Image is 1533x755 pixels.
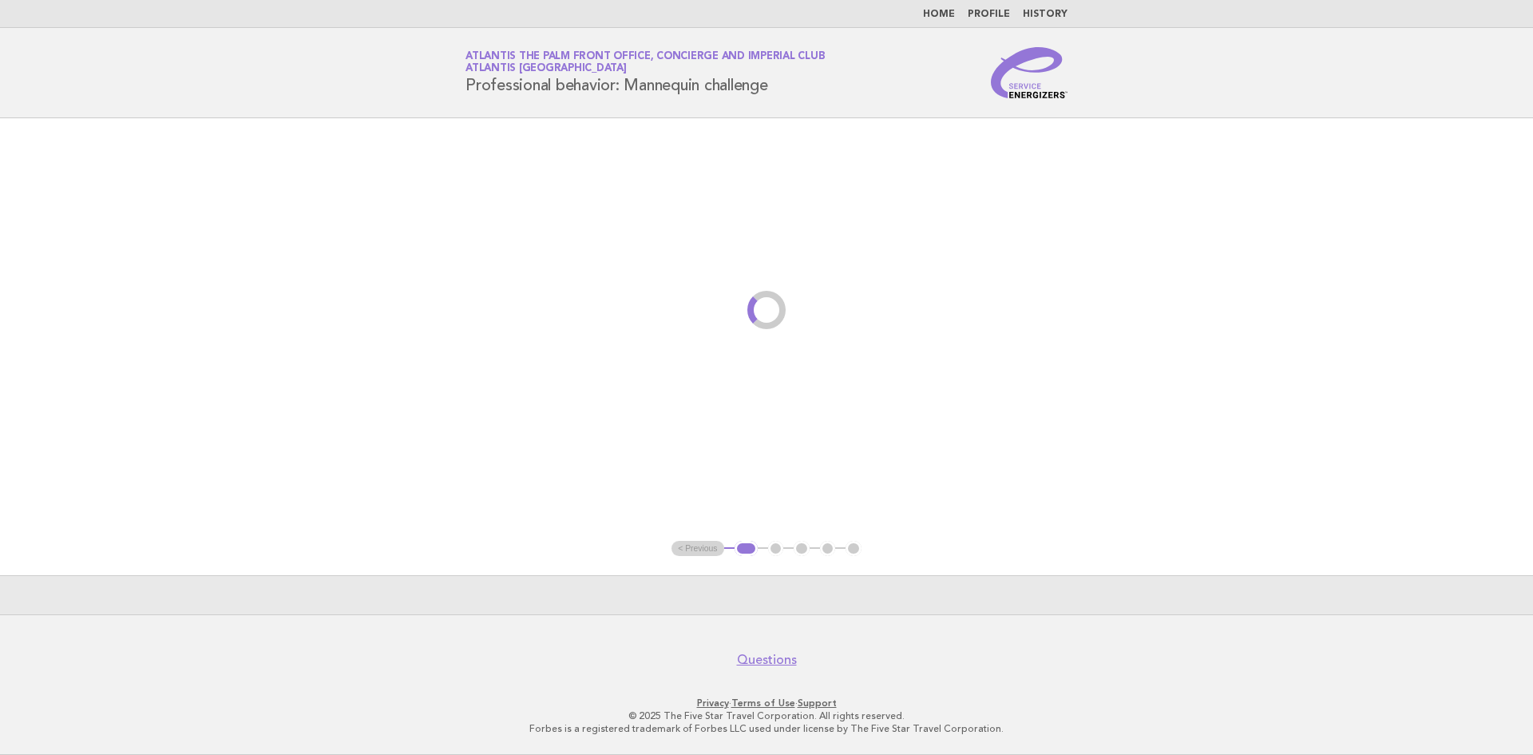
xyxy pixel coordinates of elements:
[278,722,1255,735] p: Forbes is a registered trademark of Forbes LLC used under license by The Five Star Travel Corpora...
[968,10,1010,19] a: Profile
[278,709,1255,722] p: © 2025 The Five Star Travel Corporation. All rights reserved.
[798,697,837,709] a: Support
[465,64,627,74] span: Atlantis [GEOGRAPHIC_DATA]
[731,697,795,709] a: Terms of Use
[465,51,825,74] a: Atlantis The Palm Front Office, Concierge and Imperial ClubAtlantis [GEOGRAPHIC_DATA]
[465,52,825,93] h1: Professional behavior: Mannequin challenge
[991,47,1068,98] img: Service Energizers
[923,10,955,19] a: Home
[278,697,1255,709] p: · ·
[1023,10,1068,19] a: History
[697,697,729,709] a: Privacy
[737,652,797,668] a: Questions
